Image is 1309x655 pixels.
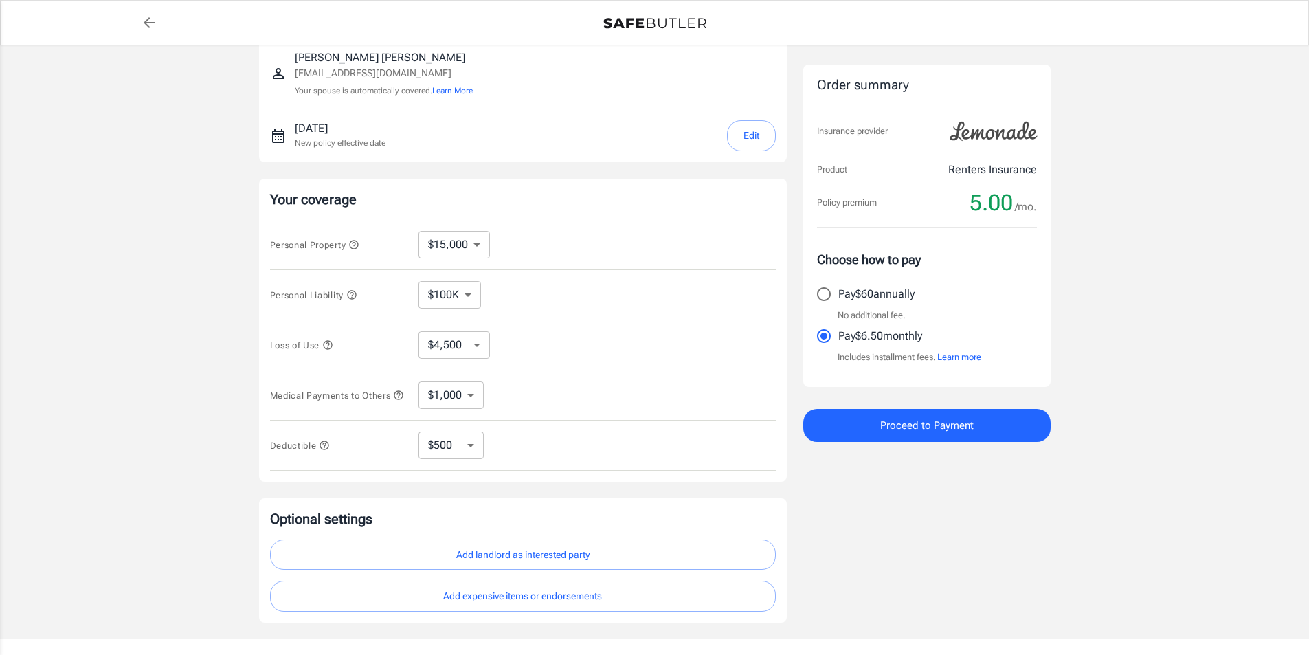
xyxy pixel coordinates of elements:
[270,337,333,353] button: Loss of Use
[803,409,1051,442] button: Proceed to Payment
[948,162,1037,178] p: Renters Insurance
[270,190,776,209] p: Your coverage
[295,85,473,98] p: Your spouse is automatically covered.
[817,76,1037,96] div: Order summary
[838,351,981,364] p: Includes installment fees.
[270,65,287,82] svg: Insured person
[937,351,981,364] button: Learn more
[135,9,163,36] a: back to quotes
[270,441,331,451] span: Deductible
[270,390,405,401] span: Medical Payments to Others
[838,286,915,302] p: Pay $60 annually
[270,128,287,144] svg: New policy start date
[1015,197,1037,217] span: /mo.
[270,290,357,300] span: Personal Liability
[295,49,473,66] p: [PERSON_NAME] [PERSON_NAME]
[838,309,906,322] p: No additional fee.
[295,137,385,149] p: New policy effective date
[817,196,877,210] p: Policy premium
[270,236,359,253] button: Personal Property
[817,124,888,138] p: Insurance provider
[270,340,333,351] span: Loss of Use
[270,387,405,403] button: Medical Payments to Others
[942,112,1045,151] img: Lemonade
[880,417,974,434] span: Proceed to Payment
[432,85,473,97] button: Learn More
[817,163,847,177] p: Product
[270,240,359,250] span: Personal Property
[270,437,331,454] button: Deductible
[817,250,1037,269] p: Choose how to pay
[603,18,706,29] img: Back to quotes
[270,287,357,303] button: Personal Liability
[970,189,1013,217] span: 5.00
[295,66,473,80] p: [EMAIL_ADDRESS][DOMAIN_NAME]
[838,328,922,344] p: Pay $6.50 monthly
[727,120,776,151] button: Edit
[270,540,776,570] button: Add landlord as interested party
[295,120,385,137] p: [DATE]
[270,509,776,529] p: Optional settings
[270,581,776,612] button: Add expensive items or endorsements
